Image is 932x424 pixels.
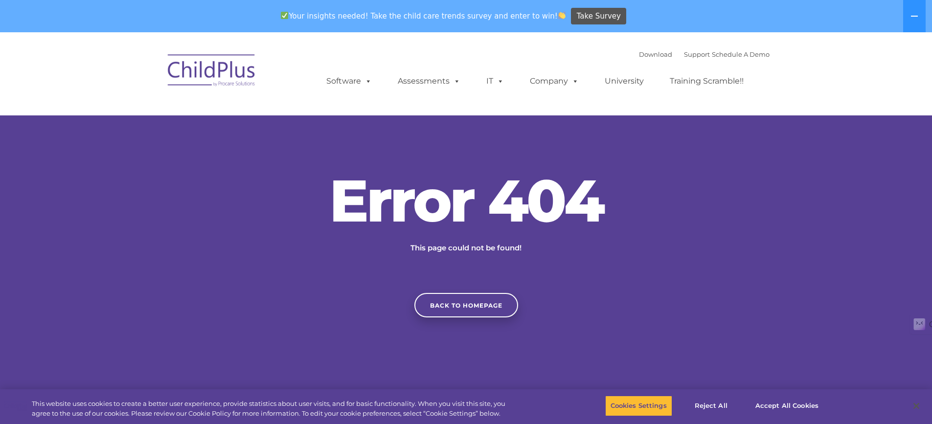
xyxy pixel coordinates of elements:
div: This website uses cookies to create a better user experience, provide statistics about user visit... [32,399,513,418]
a: Back to homepage [414,293,518,317]
img: 👏 [558,12,566,19]
img: ChildPlus by Procare Solutions [163,47,261,96]
a: Download [639,50,672,58]
a: Training Scramble!! [660,71,753,91]
a: Take Survey [571,8,626,25]
h2: Error 404 [319,171,613,230]
span: Take Survey [577,8,621,25]
button: Accept All Cookies [750,396,824,416]
a: IT [477,71,514,91]
button: Cookies Settings [605,396,672,416]
button: Close [906,395,927,417]
button: Reject All [681,396,742,416]
a: Assessments [388,71,470,91]
img: ✅ [281,12,288,19]
a: Company [520,71,589,91]
font: | [639,50,770,58]
a: Software [317,71,382,91]
p: This page could not be found! [364,242,569,254]
span: Your insights needed! Take the child care trends survey and enter to win! [277,6,570,25]
a: Schedule A Demo [712,50,770,58]
a: University [595,71,654,91]
a: Support [684,50,710,58]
